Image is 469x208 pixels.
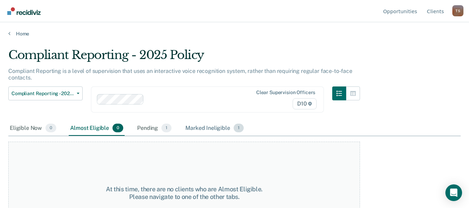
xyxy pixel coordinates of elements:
a: Home [8,31,461,37]
span: 1 [161,124,171,133]
span: Compliant Reporting - 2025 Policy [11,91,74,97]
span: 0 [45,124,56,133]
button: Compliant Reporting - 2025 Policy [8,86,83,100]
div: Clear supervision officers [256,90,315,95]
button: Profile dropdown button [452,5,463,16]
div: Pending1 [136,121,173,136]
span: 0 [112,124,123,133]
span: D10 [293,98,317,109]
div: Open Intercom Messenger [445,184,462,201]
div: Almost Eligible0 [69,121,125,136]
img: Recidiviz [7,7,41,15]
div: At this time, there are no clients who are Almost Eligible. Please navigate to one of the other t... [97,185,272,200]
div: T S [452,5,463,16]
p: Compliant Reporting is a level of supervision that uses an interactive voice recognition system, ... [8,68,352,81]
div: Eligible Now0 [8,121,58,136]
div: Compliant Reporting - 2025 Policy [8,48,360,68]
div: Marked Ineligible1 [184,121,245,136]
span: 1 [234,124,244,133]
